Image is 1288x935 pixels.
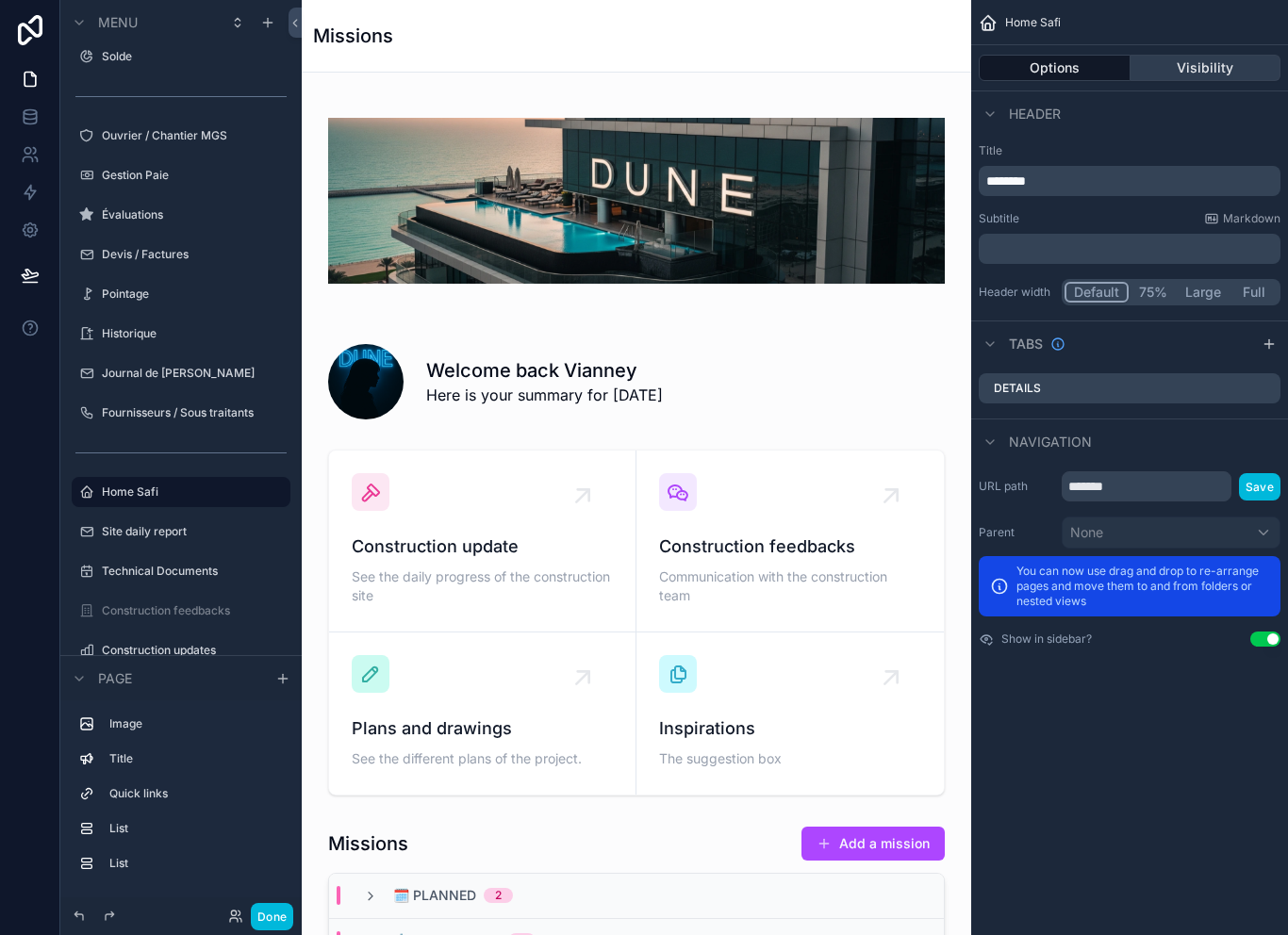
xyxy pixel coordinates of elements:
[313,23,393,49] h1: Missions
[1223,211,1280,226] span: Markdown
[102,484,279,500] label: Home Safi
[1016,564,1269,609] p: You can now use drag and drop to re-arrange pages and move them to and from folders or nested views
[102,564,279,579] label: Technical Documents
[102,247,279,262] label: Devis / Factures
[1009,335,1043,353] span: Tabs
[109,716,275,731] label: Image
[98,13,138,32] span: Menu
[102,287,279,302] label: Pointage
[979,285,1054,300] label: Header width
[1204,211,1280,226] a: Markdown
[979,234,1280,264] div: scrollable content
[102,366,279,381] label: Journal de [PERSON_NAME]
[1065,282,1129,303] button: Default
[979,211,1019,226] label: Subtitle
[1062,517,1280,549] button: None
[1009,105,1061,123] span: Header
[994,381,1041,396] label: Details
[102,603,279,618] label: Construction feedbacks
[495,888,502,903] div: 2
[1230,282,1278,303] button: Full
[1005,15,1061,30] span: Home Safi
[251,903,293,930] button: Done
[102,405,279,420] label: Fournisseurs / Sous traitants
[1070,523,1103,542] span: None
[1131,55,1281,81] button: Visibility
[1239,473,1280,500] button: Save
[109,786,275,801] label: Quick links
[979,166,1280,196] div: scrollable content
[102,168,279,183] label: Gestion Paie
[393,886,476,905] span: 🗓️ Planned
[1009,433,1092,451] span: Navigation
[1177,282,1230,303] button: Large
[1129,282,1177,303] button: 75%
[60,700,302,897] div: scrollable content
[979,55,1131,81] button: Options
[1001,632,1092,647] label: Show in sidebar?
[109,751,275,766] label: Title
[102,128,279,143] label: Ouvrier / Chantier MGS
[102,49,279,64] label: Solde
[979,525,1054,540] label: Parent
[102,643,279,658] label: Construction updates
[102,326,279,341] label: Historique
[102,207,279,222] label: Évaluations
[102,524,279,539] label: Site daily report
[979,143,1280,158] label: Title
[98,669,132,688] span: Page
[109,856,275,871] label: List
[109,821,275,836] label: List
[979,479,1054,494] label: URL path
